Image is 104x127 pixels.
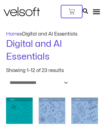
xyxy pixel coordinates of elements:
img: Velsoft Training Materials [4,7,40,16]
span: » [6,32,77,36]
p: Showing 1–12 of 23 results [6,68,64,73]
div: Menu Toggle [93,8,100,15]
h1: Digital and AI Essentials [6,38,98,63]
a: Home [6,32,20,36]
select: Shop order [6,78,69,88]
span: Digital and AI Essentials [22,32,77,36]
